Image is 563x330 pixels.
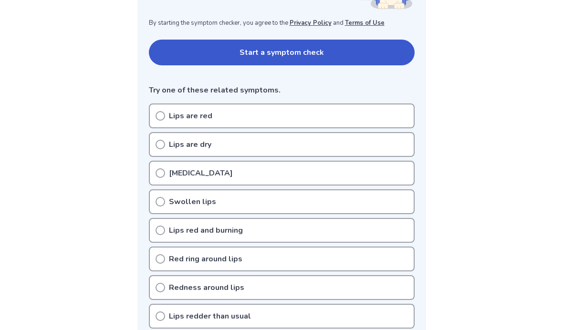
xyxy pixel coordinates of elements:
[149,84,415,96] p: Try one of these related symptoms.
[169,139,211,150] p: Lips are dry
[169,196,216,207] p: Swollen lips
[169,253,242,265] p: Red ring around lips
[169,282,244,293] p: Redness around lips
[345,19,385,27] a: Terms of Use
[149,19,415,28] p: By starting the symptom checker, you agree to the and
[169,167,233,179] p: [MEDICAL_DATA]
[290,19,332,27] a: Privacy Policy
[169,310,251,322] p: Lips redder than usual
[169,110,212,122] p: Lips are red
[149,40,415,65] button: Start a symptom check
[169,225,243,236] p: Lips red and burning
